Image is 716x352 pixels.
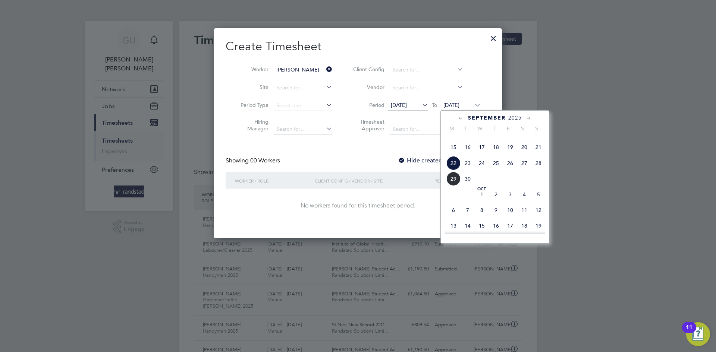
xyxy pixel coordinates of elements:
label: Period Type [235,102,268,108]
span: T [487,125,501,132]
span: 2 [489,187,503,202]
label: Client Config [351,66,384,73]
span: 18 [517,219,531,233]
span: 25 [489,156,503,170]
span: T [459,125,473,132]
span: 19 [531,219,546,233]
label: Hide created timesheets [398,157,474,164]
span: 12 [531,203,546,217]
span: 6 [446,203,461,217]
label: Period [351,102,384,108]
span: 11 [517,203,531,217]
span: M [445,125,459,132]
span: [DATE] [391,102,407,108]
h2: Create Timesheet [226,39,490,54]
label: Site [235,84,268,91]
span: 16 [489,219,503,233]
label: Vendor [351,84,384,91]
span: 26 [503,156,517,170]
span: 9 [489,203,503,217]
div: Client Config / Vendor / Site [313,172,433,189]
span: 15 [475,219,489,233]
input: Search for... [390,65,463,75]
label: Worker [235,66,268,73]
input: Select one [274,101,332,111]
span: 20 [517,140,531,154]
span: 18 [489,140,503,154]
span: [DATE] [443,102,459,108]
span: 5 [531,187,546,202]
span: 8 [475,203,489,217]
span: 15 [446,140,461,154]
span: 4 [517,187,531,202]
div: 11 [686,327,693,337]
span: 21 [531,140,546,154]
span: 29 [446,172,461,186]
div: Period [433,172,483,189]
span: 28 [531,156,546,170]
input: Search for... [274,65,332,75]
span: Oct [475,187,489,191]
input: Search for... [274,83,332,93]
button: Open Resource Center, 11 new notifications [686,322,710,346]
span: F [501,125,515,132]
span: 23 [461,156,475,170]
span: S [515,125,530,132]
span: 10 [503,203,517,217]
input: Search for... [390,124,463,134]
span: 00 Workers [250,157,280,164]
span: S [530,125,544,132]
span: 24 [475,156,489,170]
span: 27 [517,156,531,170]
span: 2025 [508,115,522,121]
span: W [473,125,487,132]
span: 1 [475,187,489,202]
input: Search for... [390,83,463,93]
span: September [468,115,506,121]
span: 13 [446,219,461,233]
span: 17 [503,219,517,233]
div: No workers found for this timesheet period. [233,202,483,210]
span: 17 [475,140,489,154]
div: Worker / Role [233,172,313,189]
span: 7 [461,203,475,217]
span: 16 [461,140,475,154]
label: Hiring Manager [235,118,268,132]
span: 3 [503,187,517,202]
span: To [430,100,439,110]
div: Showing [226,157,282,165]
label: Timesheet Approver [351,118,384,132]
span: 30 [461,172,475,186]
span: 22 [446,156,461,170]
span: 19 [503,140,517,154]
input: Search for... [274,124,332,134]
span: 14 [461,219,475,233]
